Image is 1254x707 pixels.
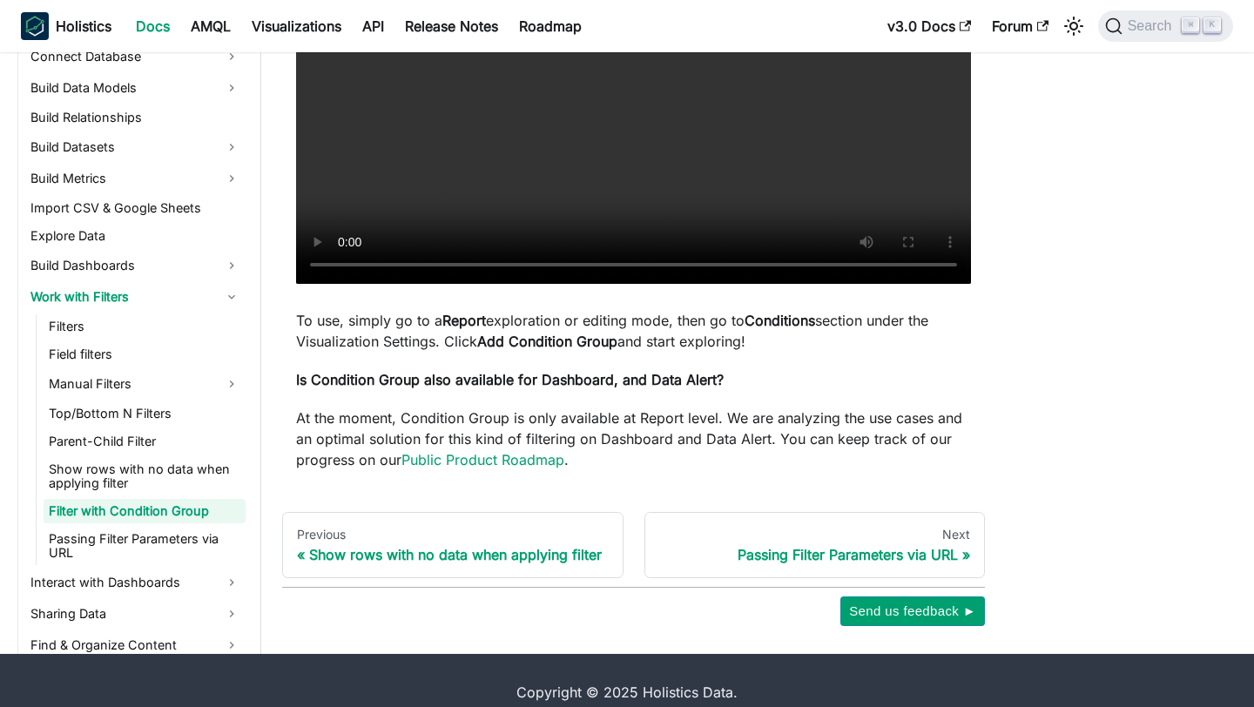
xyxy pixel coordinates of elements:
button: Search (Command+K) [1098,10,1233,42]
a: Interact with Dashboards [25,569,246,596]
kbd: K [1203,17,1221,33]
strong: Add Condition Group [477,333,617,350]
a: Build Relationships [25,105,246,130]
div: Passing Filter Parameters via URL [659,546,971,563]
a: Sharing Data [25,600,246,628]
button: Send us feedback ► [840,596,985,626]
a: Build Datasets [25,133,246,161]
a: Public Product Roadmap [401,451,564,468]
a: Work with Filters [25,283,246,311]
a: Docs [125,12,180,40]
span: Search [1123,18,1183,34]
kbd: ⌘ [1182,17,1199,33]
a: Filter with Condition Group [44,499,246,523]
strong: Conditions [745,312,815,329]
div: Copyright © 2025 Holistics Data. [73,682,1181,703]
a: Forum [981,12,1059,40]
a: Connect Database [25,43,246,71]
strong: Is Condition Group also available for Dashboard, and Data Alert? [296,371,724,388]
a: AMQL [180,12,241,40]
a: Find & Organize Content [25,631,246,659]
a: Show rows with no data when applying filter [44,457,246,495]
a: Filters [44,314,246,339]
a: Parent-Child Filter [44,429,246,454]
a: Import CSV & Google Sheets [25,196,246,220]
nav: Docs pages [282,512,985,578]
a: Explore Data [25,224,246,248]
a: NextPassing Filter Parameters via URL [644,512,986,578]
a: Build Dashboards [25,252,246,279]
div: Next [659,527,971,542]
a: Release Notes [394,12,509,40]
a: PreviousShow rows with no data when applying filter [282,512,624,578]
a: v3.0 Docs [877,12,981,40]
a: Roadmap [509,12,592,40]
span: Send us feedback ► [849,600,976,623]
div: Previous [297,527,609,542]
a: Top/Bottom N Filters [44,401,246,426]
div: Show rows with no data when applying filter [297,546,609,563]
strong: Report [442,312,486,329]
a: API [352,12,394,40]
a: Build Metrics [25,165,246,192]
a: Build Data Models [25,74,246,102]
a: Visualizations [241,12,352,40]
p: To use, simply go to a exploration or editing mode, then go to section under the Visualization Se... [296,310,971,352]
button: Switch between dark and light mode (currently light mode) [1060,12,1088,40]
a: Passing Filter Parameters via URL [44,527,246,565]
p: At the moment, Condition Group is only available at Report level. We are analyzing the use cases ... [296,407,971,470]
a: HolisticsHolistics [21,12,111,40]
b: Holistics [56,16,111,37]
a: Field filters [44,342,246,367]
img: Holistics [21,12,49,40]
a: Manual Filters [44,370,246,398]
